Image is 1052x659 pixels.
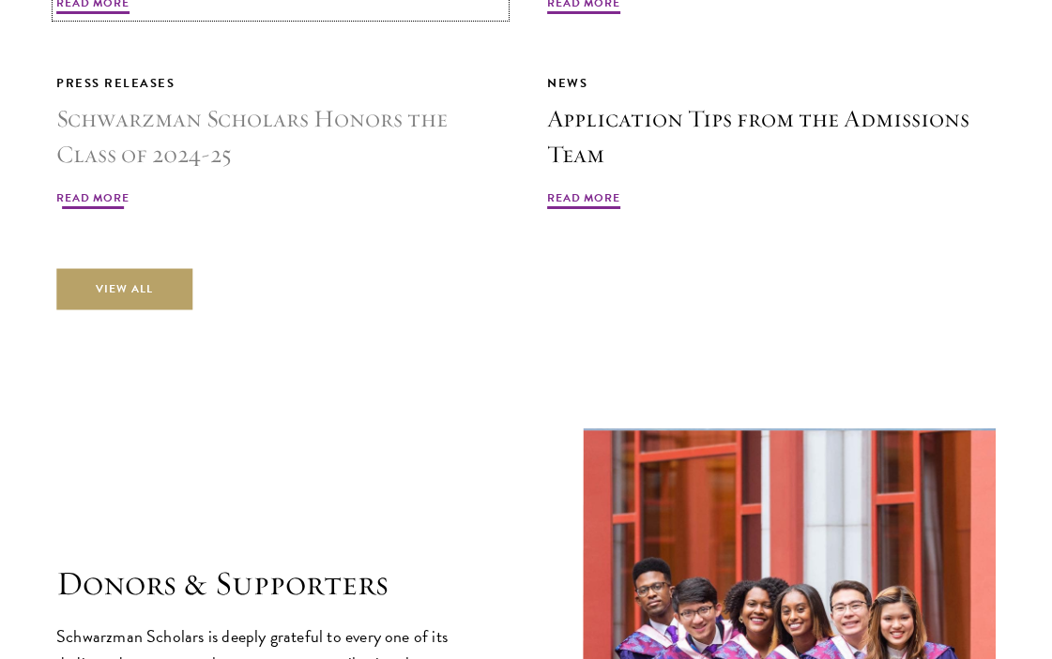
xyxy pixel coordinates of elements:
h1: Donors & Supporters [56,563,489,604]
a: View All [56,268,192,310]
span: Read More [56,189,130,212]
span: Read More [547,189,620,212]
div: Press Releases [56,73,505,94]
a: Press Releases Schwarzman Scholars Honors the Class of 2024-25 Read More [56,73,505,212]
div: News [547,73,996,94]
h3: Schwarzman Scholars Honors the Class of 2024-25 [56,101,505,172]
h3: Application Tips from the Admissions Team [547,101,996,172]
a: News Application Tips from the Admissions Team Read More [547,73,996,212]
